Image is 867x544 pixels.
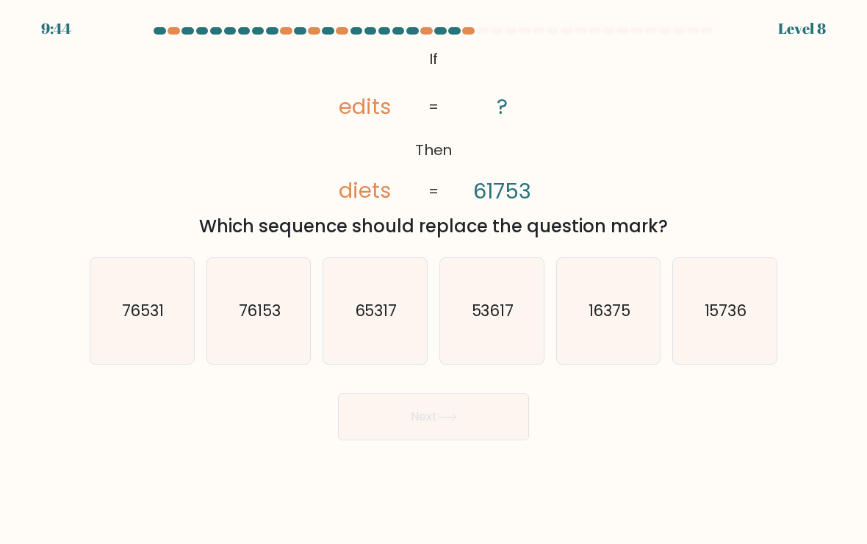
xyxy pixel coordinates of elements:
[588,300,630,321] text: 16375
[339,176,391,206] tspan: diets
[338,393,529,440] button: Next
[428,96,439,117] tspan: =
[301,44,566,207] svg: @import url('[URL][DOMAIN_NAME]);
[41,18,71,40] div: 9:44
[428,181,439,201] tspan: =
[472,300,514,321] text: 53617
[98,213,769,240] div: Which sequence should replace the question mark?
[705,300,747,321] text: 15736
[473,176,531,206] tspan: 61753
[355,300,397,321] text: 65317
[122,300,165,321] text: 76531
[415,140,453,160] tspan: Then
[238,300,281,321] text: 76153
[497,92,508,121] tspan: ?
[339,92,391,121] tspan: edits
[778,18,826,40] div: Level 8
[429,49,438,69] tspan: If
